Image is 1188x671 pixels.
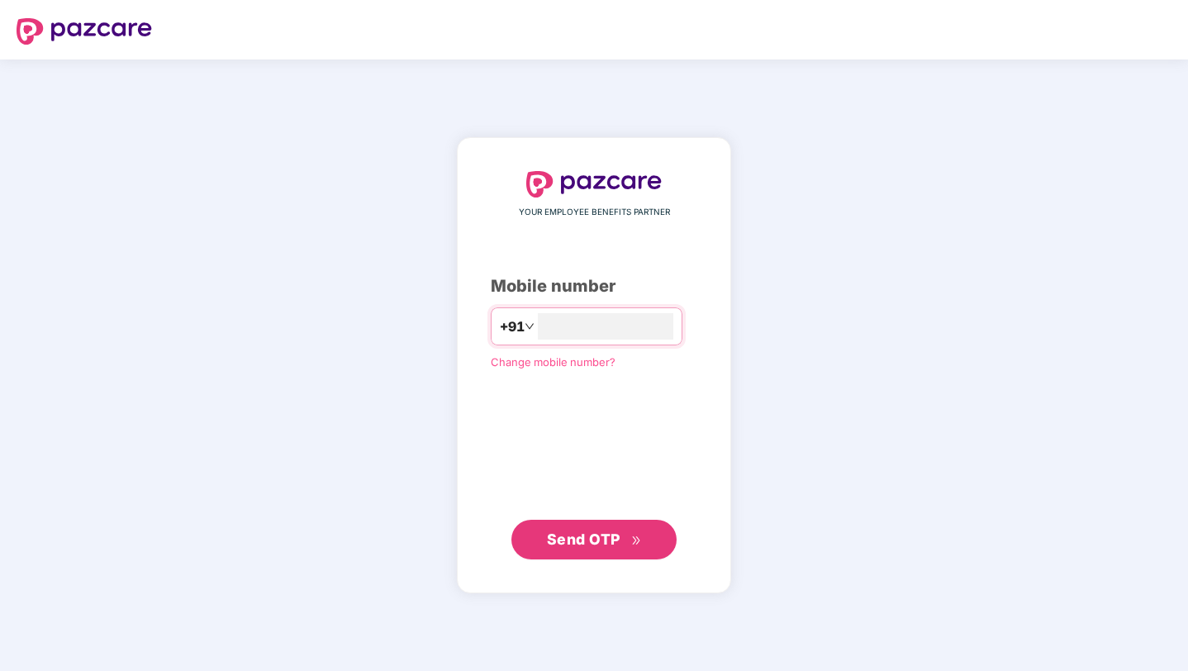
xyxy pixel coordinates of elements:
[17,18,152,45] img: logo
[526,171,662,197] img: logo
[511,520,677,559] button: Send OTPdouble-right
[500,316,525,337] span: +91
[491,355,615,369] a: Change mobile number?
[491,274,697,299] div: Mobile number
[519,206,670,219] span: YOUR EMPLOYEE BENEFITS PARTNER
[547,531,620,548] span: Send OTP
[525,321,535,331] span: down
[631,535,642,546] span: double-right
